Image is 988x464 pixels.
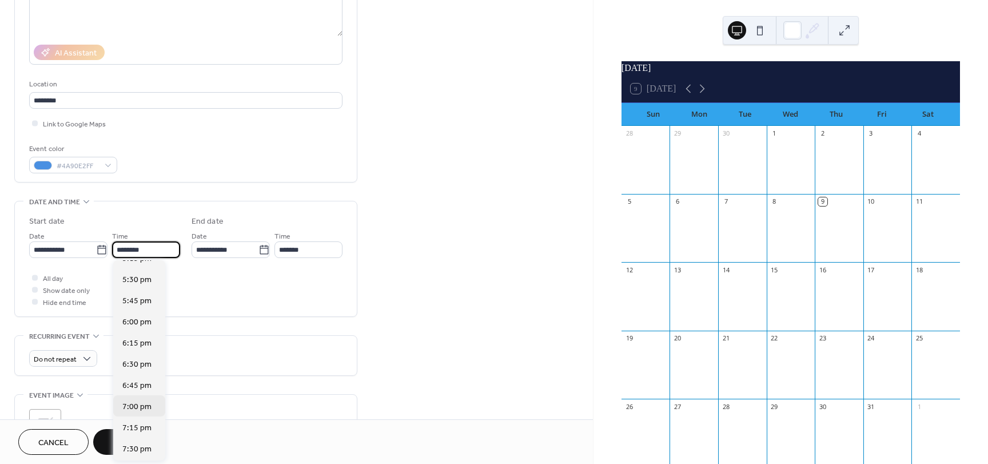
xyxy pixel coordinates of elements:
div: Location [29,78,340,90]
div: 10 [867,197,875,206]
span: Event image [29,390,74,402]
span: 6:15 pm [122,338,152,350]
div: 24 [867,334,875,343]
span: All day [43,273,63,285]
div: 1 [770,129,779,138]
div: 27 [673,402,682,411]
div: Fri [859,103,905,126]
div: 29 [673,129,682,138]
div: Sun [631,103,676,126]
div: Thu [814,103,859,126]
span: 5:45 pm [122,295,152,307]
div: 20 [673,334,682,343]
div: 7 [722,197,730,206]
span: Date [192,231,207,243]
span: 6:00 pm [122,316,152,328]
div: Tue [722,103,768,126]
span: 6:45 pm [122,380,152,392]
div: 30 [722,129,730,138]
div: 30 [818,402,827,411]
div: Event color [29,143,115,155]
span: Date [29,231,45,243]
div: 2 [818,129,827,138]
button: Save [93,429,152,455]
span: Time [112,231,128,243]
div: 26 [625,402,634,411]
span: Do not repeat [34,353,77,366]
div: 15 [770,265,779,274]
div: 25 [915,334,923,343]
div: Start date [29,216,65,228]
div: Wed [768,103,814,126]
span: Cancel [38,437,69,449]
span: Hide end time [43,297,86,309]
div: End date [192,216,224,228]
span: 5:30 pm [122,274,152,286]
div: 17 [867,265,875,274]
div: 11 [915,197,923,206]
div: 21 [722,334,730,343]
div: 1 [915,402,923,411]
div: 28 [722,402,730,411]
div: 28 [625,129,634,138]
div: 22 [770,334,779,343]
span: Link to Google Maps [43,118,106,130]
div: 9 [818,197,827,206]
div: Mon [676,103,722,126]
span: 7:15 pm [122,422,152,434]
div: 31 [867,402,875,411]
span: Date and time [29,196,80,208]
span: Recurring event [29,331,90,343]
span: Time [274,231,290,243]
div: Sat [905,103,951,126]
div: 3 [867,129,875,138]
div: 8 [770,197,779,206]
div: 13 [673,265,682,274]
button: Cancel [18,429,89,455]
div: 18 [915,265,923,274]
div: 12 [625,265,634,274]
span: 7:30 pm [122,443,152,455]
div: 29 [770,402,779,411]
div: 5 [625,197,634,206]
div: 4 [915,129,923,138]
div: 14 [722,265,730,274]
div: 19 [625,334,634,343]
span: 7:00 pm [122,401,152,413]
div: 23 [818,334,827,343]
div: ; [29,409,61,441]
div: 16 [818,265,827,274]
div: 6 [673,197,682,206]
span: #4A90E2FF [57,160,99,172]
span: 6:30 pm [122,359,152,371]
span: Show date only [43,285,90,297]
div: [DATE] [622,61,960,75]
